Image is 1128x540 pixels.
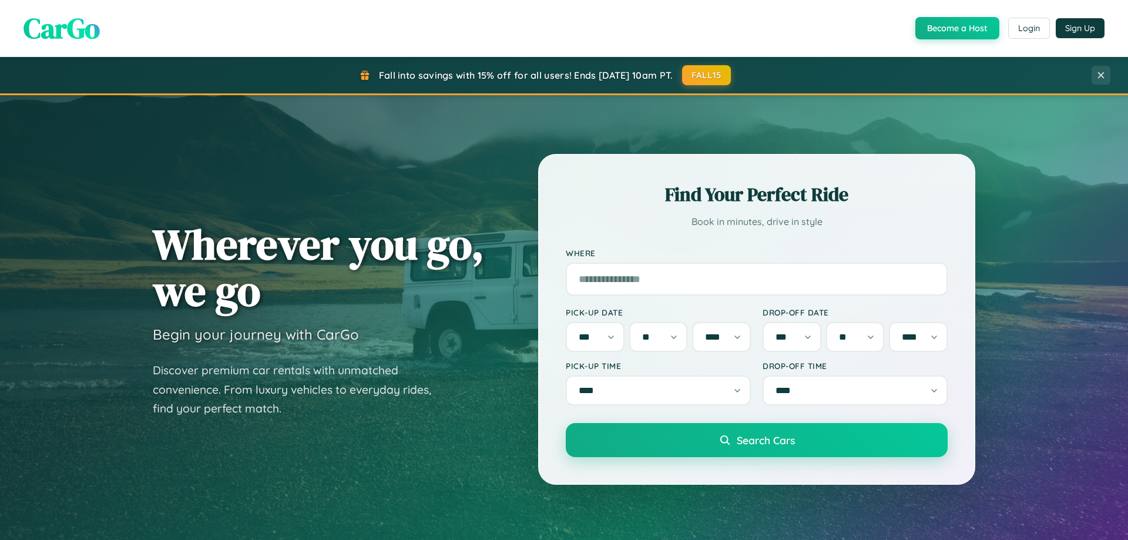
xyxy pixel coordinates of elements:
label: Where [566,248,948,258]
label: Pick-up Time [566,361,751,371]
span: CarGo [23,9,100,48]
p: Book in minutes, drive in style [566,213,948,230]
label: Drop-off Date [763,307,948,317]
h3: Begin your journey with CarGo [153,326,359,343]
button: Sign Up [1056,18,1104,38]
button: Search Cars [566,423,948,457]
h2: Find Your Perfect Ride [566,182,948,207]
p: Discover premium car rentals with unmatched convenience. From luxury vehicles to everyday rides, ... [153,361,446,418]
button: Become a Host [915,17,999,39]
label: Drop-off Time [763,361,948,371]
h1: Wherever you go, we go [153,221,484,314]
span: Search Cars [737,434,795,447]
span: Fall into savings with 15% off for all users! Ends [DATE] 10am PT. [379,69,673,81]
label: Pick-up Date [566,307,751,317]
button: Login [1008,18,1050,39]
button: FALL15 [682,65,731,85]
